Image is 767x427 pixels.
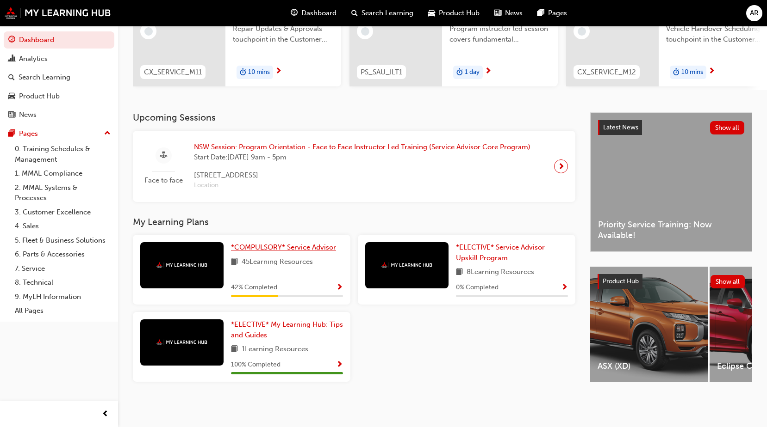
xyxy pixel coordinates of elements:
button: Pages [4,125,114,142]
span: 100 % Completed [231,360,281,370]
span: duration-icon [240,67,246,79]
a: 7. Service [11,262,114,276]
a: 2. MMAL Systems & Processes [11,181,114,205]
span: News [505,8,523,18]
a: All Pages [11,304,114,318]
span: guage-icon [8,36,15,44]
span: This Service Advisor Upskill Program instructor led session covers fundamental management styles ... [449,13,550,45]
span: car-icon [428,7,435,19]
h3: My Learning Plans [133,217,575,227]
span: learningRecordVerb_NONE-icon [144,27,153,36]
a: 6. Parts & Accessories [11,247,114,262]
span: news-icon [494,7,501,19]
span: Start Date: [DATE] 9am - 5pm [194,152,530,163]
span: [STREET_ADDRESS] [194,170,530,181]
span: next-icon [275,67,282,76]
span: Show Progress [336,284,343,292]
span: NSW Session: Program Orientation - Face to Face Instructor Led Training (Service Advisor Core Pro... [194,142,530,152]
span: ASX (XD) [598,361,701,372]
div: News [19,110,37,120]
span: Product Hub [439,8,480,18]
span: learningRecordVerb_NONE-icon [578,27,586,36]
span: CX_SERVICE_M11 [144,67,202,78]
span: next-icon [708,67,715,76]
img: mmal [5,7,111,19]
span: pages-icon [537,7,544,19]
span: *ELECTIVE* My Learning Hub: Tips and Guides [231,320,343,339]
a: 9. MyLH Information [11,290,114,304]
a: Product Hub [4,88,114,105]
a: ASX (XD) [590,267,708,382]
span: Show Progress [561,284,568,292]
h3: Upcoming Sessions [133,112,575,123]
a: Search Learning [4,69,114,86]
span: guage-icon [291,7,298,19]
a: Product HubShow all [598,274,745,289]
button: Show all [711,275,745,288]
a: 5. Fleet & Business Solutions [11,233,114,248]
span: 10 mins [681,67,703,78]
span: CX_SERVICE_M12 [577,67,636,78]
span: 0 % Completed [456,282,499,293]
span: prev-icon [102,409,109,420]
div: Product Hub [19,91,60,102]
span: 45 Learning Resources [242,256,313,268]
span: Show Progress [336,361,343,369]
span: car-icon [8,92,15,101]
img: mmal [156,339,207,345]
span: *ELECTIVE* Service Advisor Upskill Program [456,243,545,262]
img: mmal [156,262,207,268]
a: 4. Sales [11,219,114,233]
button: AR [746,5,762,21]
span: Develop your knowledge of the Repair Updates & Approvals touchpoint in the Customer Excellence (C... [233,13,334,45]
span: Priority Service Training: Now Available! [598,220,744,240]
a: search-iconSearch Learning [344,4,421,23]
a: car-iconProduct Hub [421,4,487,23]
button: Show Progress [336,359,343,371]
a: News [4,106,114,123]
a: *COMPULSORY* Service Advisor [231,242,340,253]
button: Show all [710,121,745,134]
span: Dashboard [301,8,337,18]
span: news-icon [8,111,15,119]
a: Face to faceNSW Session: Program Orientation - Face to Face Instructor Led Training (Service Advi... [140,138,568,195]
a: *ELECTIVE* My Learning Hub: Tips and Guides [231,319,343,340]
span: next-icon [485,67,492,76]
span: next-icon [558,160,565,173]
button: DashboardAnalyticsSearch LearningProduct HubNews [4,30,114,125]
span: Face to face [140,175,187,186]
span: search-icon [8,73,15,82]
span: search-icon [351,7,358,19]
a: news-iconNews [487,4,530,23]
a: 3. Customer Excellence [11,205,114,220]
img: mmal [381,262,432,268]
a: 1. MMAL Compliance [11,166,114,181]
span: duration-icon [673,67,680,79]
span: 1 Learning Resources [242,344,308,355]
span: chart-icon [8,55,15,63]
div: Analytics [19,54,48,64]
span: 8 Learning Resources [467,267,534,278]
span: Latest News [603,123,638,131]
span: AR [750,8,759,18]
a: Latest NewsShow all [598,120,744,135]
button: Show Progress [336,282,343,293]
span: 1 day [465,67,480,78]
a: guage-iconDashboard [283,4,344,23]
span: pages-icon [8,130,15,138]
button: Show Progress [561,282,568,293]
span: sessionType_FACE_TO_FACE-icon [160,150,167,161]
span: book-icon [231,344,238,355]
a: 0. Training Schedules & Management [11,142,114,166]
div: Search Learning [19,72,70,83]
a: Latest NewsShow allPriority Service Training: Now Available! [590,112,752,252]
span: *COMPULSORY* Service Advisor [231,243,336,251]
span: Search Learning [362,8,413,18]
a: pages-iconPages [530,4,574,23]
span: book-icon [456,267,463,278]
span: PS_SAU_ILT1 [361,67,402,78]
a: 8. Technical [11,275,114,290]
span: book-icon [231,256,238,268]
